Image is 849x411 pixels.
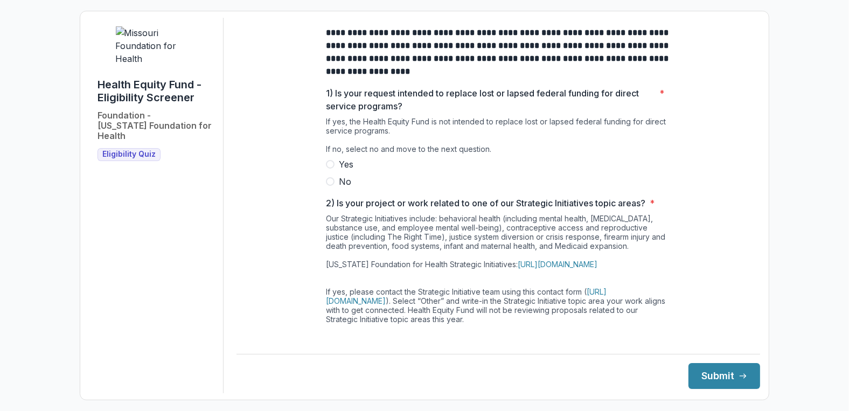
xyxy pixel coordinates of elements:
span: No [339,175,351,188]
div: Our Strategic Initiatives include: behavioral health (including mental health, [MEDICAL_DATA], su... [326,214,671,346]
div: If yes, the Health Equity Fund is not intended to replace lost or lapsed federal funding for dire... [326,117,671,158]
a: [URL][DOMAIN_NAME] [518,260,597,269]
button: Submit [688,363,760,389]
a: [URL][DOMAIN_NAME] [326,287,607,305]
h2: Foundation - [US_STATE] Foundation for Health [98,110,214,142]
img: Missouri Foundation for Health [116,26,197,65]
span: Eligibility Quiz [102,150,156,159]
p: 1) Is your request intended to replace lost or lapsed federal funding for direct service programs? [326,87,655,113]
span: Yes [339,158,353,171]
p: 2) Is your project or work related to one of our Strategic Initiatives topic areas? [326,197,645,210]
h1: Health Equity Fund - Eligibility Screener [98,78,214,104]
